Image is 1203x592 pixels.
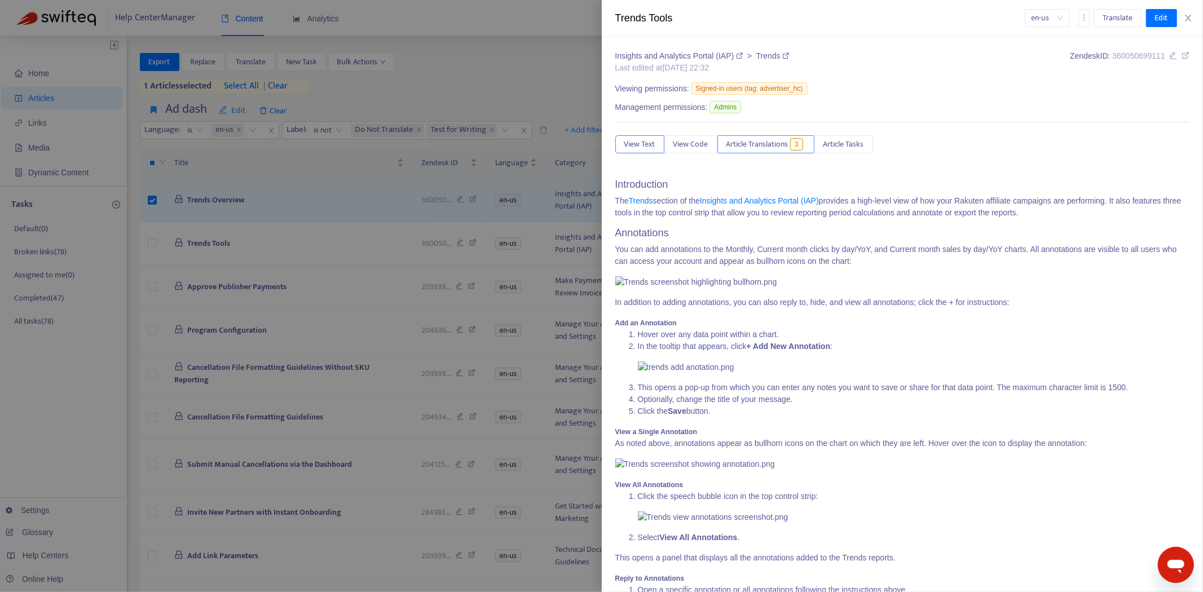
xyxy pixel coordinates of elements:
img: trends add anotation.png [638,361,734,373]
span: Management permissions: [615,101,708,113]
p: In the tooltip that appears, click : [638,341,1190,352]
li: Click the button. [638,405,1190,417]
h3: Introduction [615,179,1190,191]
span: Translate [1103,12,1133,24]
p: This opens a panel that displays all the annotations added to the Trends reports. [615,552,1190,564]
h3: Annotations [615,227,1190,240]
img: Trends view annotations screenshot.png [638,511,788,523]
button: Article Translations3 [717,135,814,153]
div: Zendesk ID: [1070,50,1189,74]
a: Trends [756,51,790,60]
div: Last edited at [DATE] 22:32 [615,62,790,74]
span: en-us [1032,10,1063,26]
span: Article Translations [726,138,788,151]
strong: + Add New Annotation [747,342,831,351]
div: Trends Tools [615,11,1025,26]
span: Article Tasks [823,138,864,151]
strong: View a Single Annotation [615,428,698,436]
li: Select . [638,532,1190,544]
li: Optionally, change the title of your message. [638,394,1190,405]
div: > [615,50,790,62]
iframe: Button to launch messaging window [1158,547,1194,583]
img: Trends screenshot highlighting bullhorn.png [615,276,777,288]
strong: View All Annotations [659,533,737,542]
p: In addition to adding annotations, you can also reply to, hide, and view all annotations; click t... [615,297,1190,308]
p: As noted above, annotations appear as bullhorn icons on the chart on which they are left. Hover o... [615,438,1190,449]
span: 3 [790,138,803,151]
button: View Text [615,135,664,153]
strong: View All Annotations [615,481,684,489]
strong: Add an Annotation [615,319,677,327]
li: This opens a pop-up from which you can enter any notes you want to save or share for that data po... [638,382,1190,394]
strong: Save [668,407,686,416]
button: Close [1180,13,1196,24]
span: 360050699111 [1113,51,1165,60]
button: Translate [1094,9,1142,27]
button: Edit [1146,9,1177,27]
p: Click the speech bubble icon in the top control strip: [638,491,1190,502]
p: You can add annotations to the Monthly, Current month clicks by day/YoY, and Current month sales ... [615,244,1190,267]
img: Trends screenshot showing annotation.png [615,458,775,470]
button: more [1078,9,1090,27]
strong: Reply to Annotations [615,575,685,582]
li: Hover over any data point within a chart. [638,329,1190,341]
span: more [1080,14,1088,21]
a: Insights and Analytics Portal (IAP) [700,196,819,205]
button: View Code [664,135,717,153]
p: The section of the provides a high-level view of how your Rakuten affiliate campaigns are perform... [615,195,1190,219]
span: Signed-in users (tag: advertiser_hc) [691,82,808,95]
span: View Code [673,138,708,151]
span: close [1184,14,1193,23]
span: Viewing permissions: [615,83,689,95]
a: Trends [629,196,653,205]
button: Article Tasks [814,135,873,153]
span: Admins [710,101,741,113]
span: View Text [624,138,655,151]
span: Edit [1155,12,1168,24]
a: Insights and Analytics Portal (IAP) [615,51,746,60]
